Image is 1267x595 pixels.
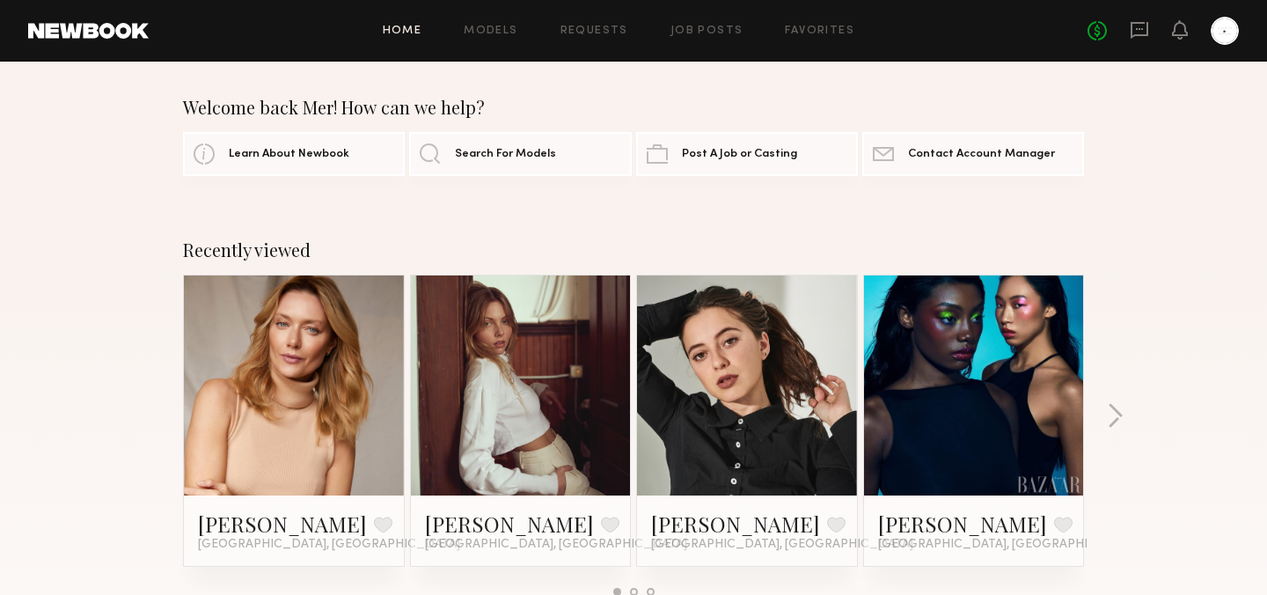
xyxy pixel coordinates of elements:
[878,538,1140,552] span: [GEOGRAPHIC_DATA], [GEOGRAPHIC_DATA]
[682,149,797,160] span: Post A Job or Casting
[878,510,1047,538] a: [PERSON_NAME]
[409,132,631,176] a: Search For Models
[183,132,405,176] a: Learn About Newbook
[198,510,367,538] a: [PERSON_NAME]
[183,97,1084,118] div: Welcome back Mer! How can we help?
[560,26,628,37] a: Requests
[464,26,517,37] a: Models
[455,149,556,160] span: Search For Models
[908,149,1055,160] span: Contact Account Manager
[651,510,820,538] a: [PERSON_NAME]
[862,132,1084,176] a: Contact Account Manager
[383,26,422,37] a: Home
[183,239,1084,261] div: Recently viewed
[636,132,858,176] a: Post A Job or Casting
[425,538,687,552] span: [GEOGRAPHIC_DATA], [GEOGRAPHIC_DATA]
[785,26,854,37] a: Favorites
[229,149,349,160] span: Learn About Newbook
[651,538,913,552] span: [GEOGRAPHIC_DATA], [GEOGRAPHIC_DATA]
[670,26,743,37] a: Job Posts
[198,538,460,552] span: [GEOGRAPHIC_DATA], [GEOGRAPHIC_DATA]
[425,510,594,538] a: [PERSON_NAME]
